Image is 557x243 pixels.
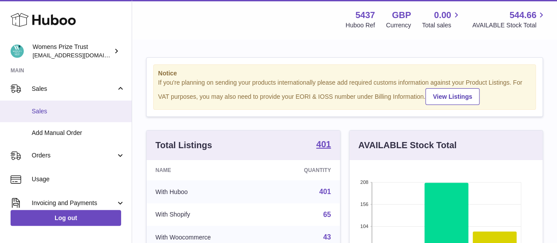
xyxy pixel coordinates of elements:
a: 544.66 AVAILABLE Stock Total [472,9,546,30]
div: If you're planning on sending your products internationally please add required customs informati... [158,79,531,105]
a: 401 [319,188,331,195]
span: Add Manual Order [32,129,125,137]
text: 208 [360,179,368,185]
a: 0.00 Total sales [422,9,461,30]
strong: 5437 [355,9,375,21]
a: 401 [316,140,331,150]
span: Sales [32,107,125,116]
span: Orders [32,151,116,160]
span: Invoicing and Payments [32,199,116,207]
strong: Notice [158,69,531,78]
th: Quantity [266,160,339,180]
text: 156 [360,202,368,207]
div: Huboo Ref [346,21,375,30]
span: Sales [32,85,116,93]
h3: Total Listings [155,139,212,151]
span: AVAILABLE Stock Total [472,21,546,30]
div: Currency [386,21,411,30]
img: info@womensprizeforfiction.co.uk [11,45,24,58]
th: Name [147,160,266,180]
div: Womens Prize Trust [33,43,112,60]
span: 544.66 [509,9,536,21]
a: 43 [323,233,331,241]
a: Log out [11,210,121,226]
strong: 401 [316,140,331,149]
a: 65 [323,211,331,218]
span: 0.00 [434,9,451,21]
h3: AVAILABLE Stock Total [358,139,457,151]
td: With Huboo [147,180,266,203]
strong: GBP [392,9,411,21]
a: View Listings [425,88,480,105]
td: With Shopify [147,203,266,226]
text: 104 [360,224,368,229]
span: Usage [32,175,125,183]
span: [EMAIL_ADDRESS][DOMAIN_NAME] [33,52,129,59]
span: Total sales [422,21,461,30]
